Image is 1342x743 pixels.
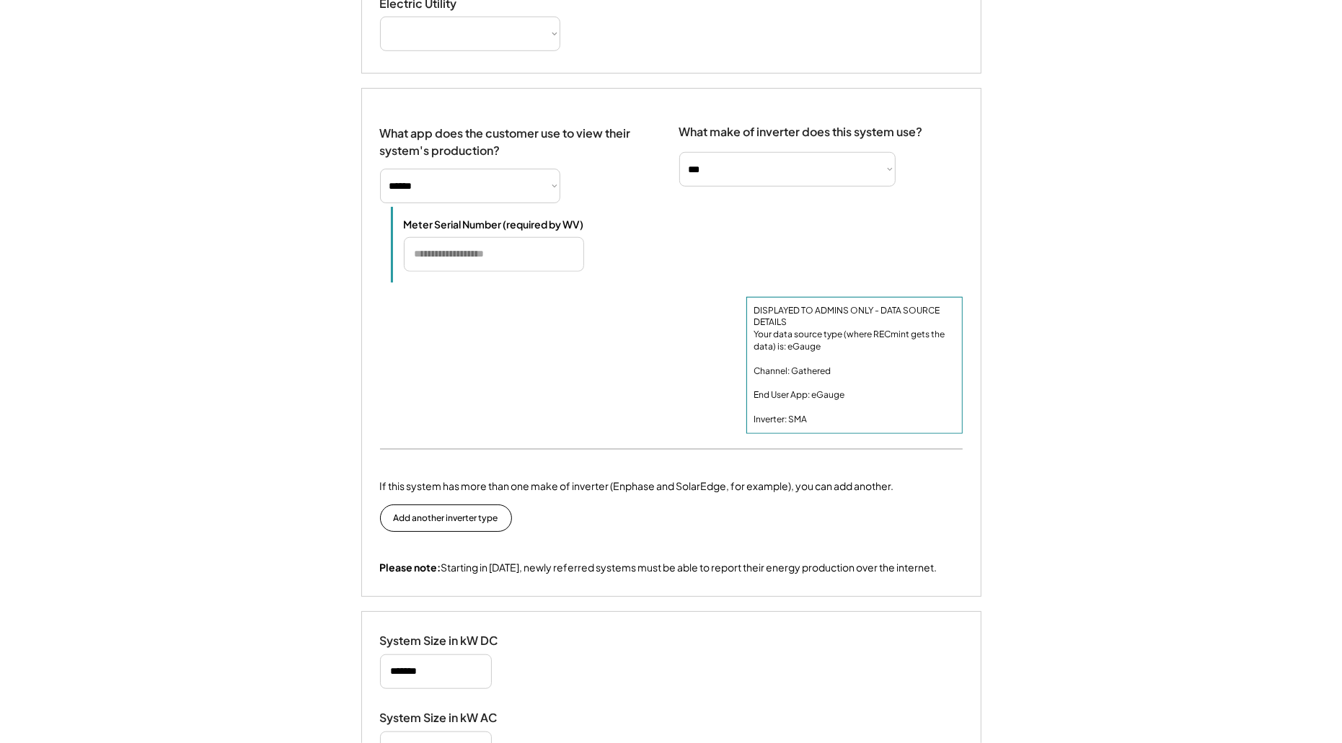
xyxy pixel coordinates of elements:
div: What app does the customer use to view their system's production? [380,110,650,159]
button: Add another inverter type [380,504,512,532]
div: System Size in kW AC [380,711,524,726]
div: If this system has more than one make of inverter (Enphase and SolarEdge, for example), you can a... [380,479,894,494]
div: Meter Serial Number (required by WV) [404,218,584,231]
div: System Size in kW DC [380,633,524,649]
strong: Please note: [380,561,441,574]
div: What make of inverter does this system use? [679,110,923,143]
div: Starting in [DATE], newly referred systems must be able to report their energy production over th... [380,561,937,575]
div: DISPLAYED TO ADMINS ONLY - DATA SOURCE DETAILS Your data source type (where RECmint gets the data... [754,305,955,426]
